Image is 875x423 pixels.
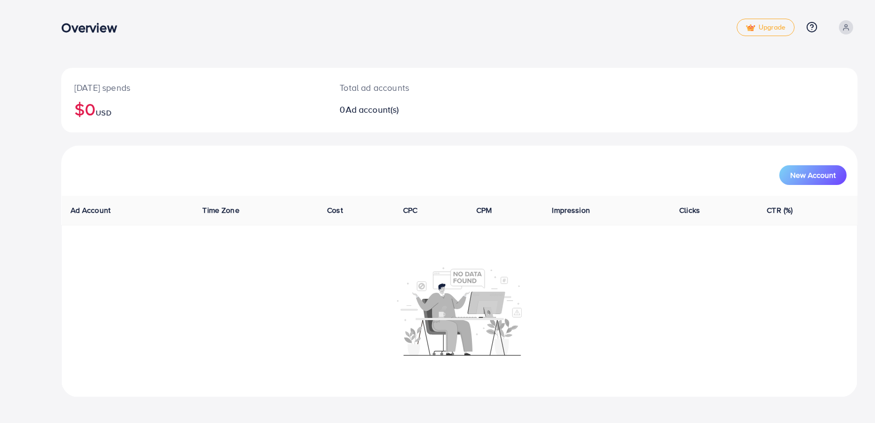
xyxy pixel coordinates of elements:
[403,205,417,216] span: CPC
[340,81,512,94] p: Total ad accounts
[96,107,111,118] span: USD
[397,266,522,356] img: No account
[74,81,313,94] p: [DATE] spends
[71,205,111,216] span: Ad Account
[746,24,755,32] img: tick
[476,205,492,216] span: CPM
[779,165,847,185] button: New Account
[552,205,590,216] span: Impression
[767,205,792,216] span: CTR (%)
[61,20,125,36] h3: Overview
[746,24,785,32] span: Upgrade
[327,205,343,216] span: Cost
[737,19,795,36] a: tickUpgrade
[790,171,836,179] span: New Account
[202,205,239,216] span: Time Zone
[74,98,313,119] h2: $0
[679,205,700,216] span: Clicks
[346,103,399,115] span: Ad account(s)
[340,105,512,115] h2: 0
